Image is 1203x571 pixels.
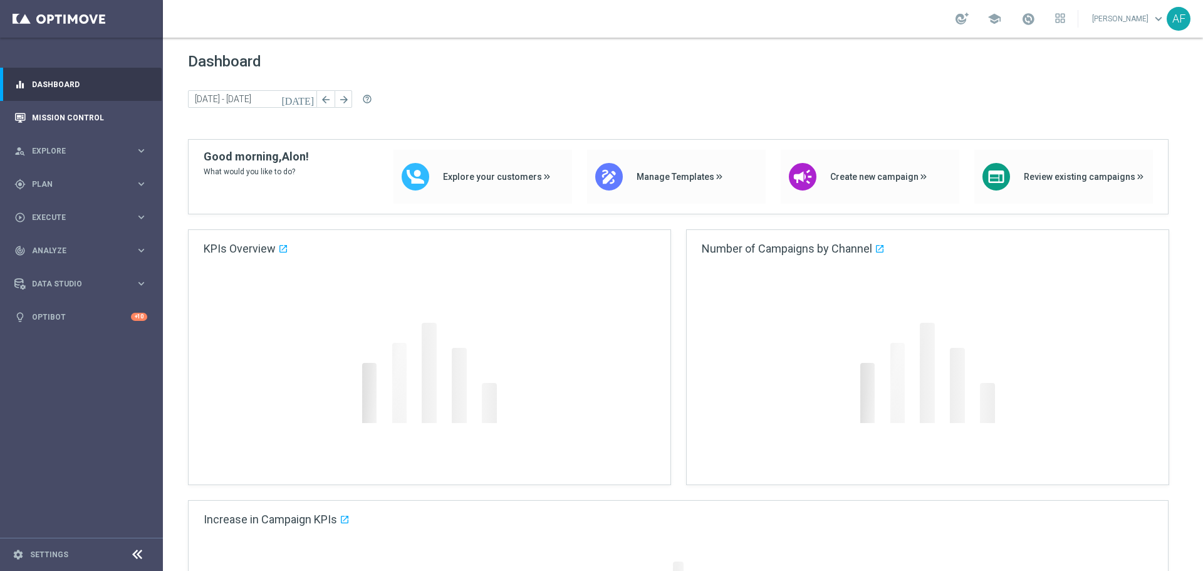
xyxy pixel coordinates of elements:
button: play_circle_outline Execute keyboard_arrow_right [14,212,148,223]
span: Data Studio [32,280,135,288]
div: Mission Control [14,101,147,134]
i: settings [13,549,24,560]
div: Plan [14,179,135,190]
div: Data Studio [14,278,135,290]
i: keyboard_arrow_right [135,211,147,223]
button: equalizer Dashboard [14,80,148,90]
a: Settings [30,551,68,558]
i: keyboard_arrow_right [135,178,147,190]
div: Dashboard [14,68,147,101]
button: Data Studio keyboard_arrow_right [14,279,148,289]
i: play_circle_outline [14,212,26,223]
i: gps_fixed [14,179,26,190]
span: Explore [32,147,135,155]
span: Execute [32,214,135,221]
i: keyboard_arrow_right [135,244,147,256]
div: Analyze [14,245,135,256]
div: AF [1167,7,1190,31]
i: keyboard_arrow_right [135,145,147,157]
button: person_search Explore keyboard_arrow_right [14,146,148,156]
button: gps_fixed Plan keyboard_arrow_right [14,179,148,189]
button: track_changes Analyze keyboard_arrow_right [14,246,148,256]
div: Execute [14,212,135,223]
button: Mission Control [14,113,148,123]
i: equalizer [14,79,26,90]
a: Mission Control [32,101,147,134]
div: Explore [14,145,135,157]
button: lightbulb Optibot +10 [14,312,148,322]
span: keyboard_arrow_down [1152,12,1165,26]
a: [PERSON_NAME]keyboard_arrow_down [1091,9,1167,28]
i: track_changes [14,245,26,256]
div: Optibot [14,300,147,333]
div: +10 [131,313,147,321]
a: Dashboard [32,68,147,101]
a: Optibot [32,300,131,333]
span: school [987,12,1001,26]
i: keyboard_arrow_right [135,278,147,290]
span: Plan [32,181,135,188]
i: person_search [14,145,26,157]
i: lightbulb [14,312,26,323]
span: Analyze [32,247,135,254]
